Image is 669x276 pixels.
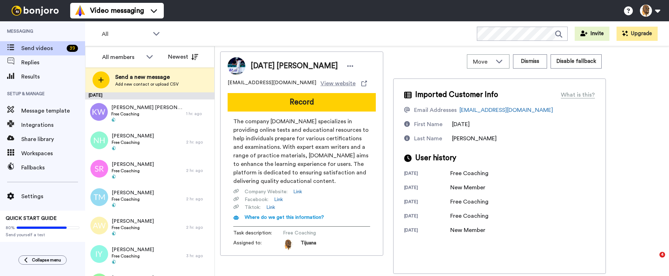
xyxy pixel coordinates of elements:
[32,257,61,263] span: Collapse menu
[245,188,288,195] span: Company Website :
[112,196,154,202] span: Free Coaching
[450,212,489,220] div: Free Coaching
[415,153,456,163] span: User history
[115,73,179,81] span: Send a new message
[21,135,85,144] span: Share library
[228,93,376,112] button: Record
[112,189,154,196] span: [PERSON_NAME]
[6,216,57,221] span: QUICK START GUIDE
[186,168,211,173] div: 2 hr. ago
[9,6,62,16] img: bj-logo-header-white.svg
[112,161,154,168] span: [PERSON_NAME]
[245,215,324,220] span: Where do we get this information?
[112,225,154,231] span: Free Coaching
[112,218,154,225] span: [PERSON_NAME]
[575,27,609,41] button: Invite
[320,79,367,88] a: View website
[404,199,450,206] div: [DATE]
[21,149,85,158] span: Workspaces
[186,111,211,117] div: 1 hr. ago
[90,217,108,234] img: aw.png
[111,111,183,117] span: Free Coaching
[163,50,204,64] button: Newest
[21,192,85,201] span: Settings
[251,61,338,71] span: [DATE] [PERSON_NAME]
[90,131,108,149] img: nh.png
[21,58,85,67] span: Replies
[112,140,154,145] span: Free Coaching
[301,239,316,250] span: Tijuana
[74,5,86,16] img: vm-color.svg
[112,253,154,259] span: Free Coaching
[414,106,457,114] div: Email Addresses
[85,92,214,99] div: [DATE]
[21,163,85,172] span: Fallbacks
[617,27,658,41] button: Upgrade
[450,169,489,178] div: Free Coaching
[415,90,498,100] span: Imported Customer Info
[266,204,275,211] a: Link
[112,168,154,174] span: Free Coaching
[473,58,492,66] span: Move
[67,45,78,52] div: 39
[112,132,154,140] span: [PERSON_NAME]
[90,245,108,263] img: iy.png
[404,185,450,192] div: [DATE]
[6,232,79,238] span: Send yourself a test
[21,121,85,129] span: Integrations
[228,57,245,75] img: Image of Srabon Nahid
[233,229,283,237] span: Task description :
[245,196,268,203] span: Facebook :
[112,246,154,253] span: [PERSON_NAME]
[90,160,108,178] img: sr.png
[659,252,665,258] span: 4
[645,252,662,269] iframe: Intercom live chat
[551,54,602,69] button: Disable fallback
[102,53,143,61] div: All members
[452,136,497,141] span: [PERSON_NAME]
[404,171,450,178] div: [DATE]
[513,54,547,69] button: Dismiss
[293,188,302,195] a: Link
[228,79,316,88] span: [EMAIL_ADDRESS][DOMAIN_NAME]
[90,6,144,16] span: Video messaging
[21,107,85,115] span: Message template
[233,239,283,250] span: Assigned to:
[186,253,211,259] div: 3 hr. ago
[450,226,486,234] div: New Member
[186,224,211,230] div: 2 hr. ago
[561,91,595,99] div: What is this?
[115,81,179,87] span: Add new contact or upload CSV
[186,139,211,145] div: 2 hr. ago
[245,204,261,211] span: Tiktok :
[404,213,450,220] div: [DATE]
[6,225,15,231] span: 80%
[111,104,183,111] span: [PERSON_NAME] [PERSON_NAME]
[21,72,85,81] span: Results
[102,30,149,38] span: All
[21,44,64,53] span: Send videos
[283,239,294,250] img: AOh14GhEjaPh0ApFcDEkF8BHeDUOyUOOgDqA3jmRCib0HA
[450,183,486,192] div: New Member
[233,117,370,185] span: The company [DOMAIN_NAME] specializes in providing online tests and educational resources to help...
[283,229,350,237] span: Free Coaching
[186,196,211,202] div: 2 hr. ago
[459,107,553,113] a: [EMAIL_ADDRESS][DOMAIN_NAME]
[414,134,442,143] div: Last Name
[404,227,450,234] div: [DATE]
[18,255,67,265] button: Collapse menu
[90,103,108,121] img: kw.png
[452,121,470,127] span: [DATE]
[274,196,283,203] a: Link
[414,120,442,129] div: First Name
[450,197,489,206] div: Free Coaching
[90,188,108,206] img: tm.png
[320,79,356,88] span: View website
